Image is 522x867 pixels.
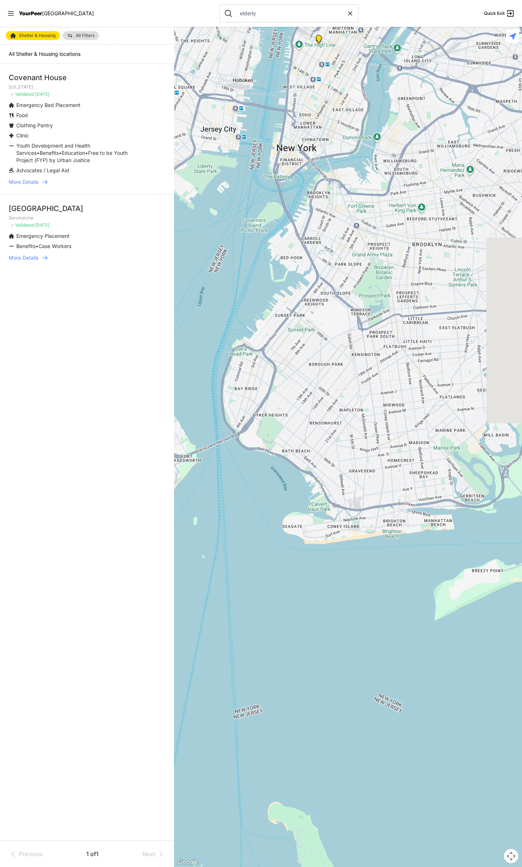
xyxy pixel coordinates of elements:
[59,150,62,156] span: •
[16,167,69,173] span: Advocates / Legal Aid
[9,51,80,57] span: All Shelter & Housing locations
[16,243,36,249] span: Benefits
[36,243,38,249] span: •
[16,233,70,239] span: Emergency Placement
[142,850,155,858] span: Next
[16,143,90,156] span: Youth Development and Health Services
[19,33,55,38] span: Shelter & Housing
[236,10,347,17] input: Search
[484,9,515,18] a: Quick Exit
[35,222,49,228] span: [DATE]
[35,91,49,97] span: [DATE]
[176,858,200,867] img: Google
[9,254,165,261] a: More Details
[9,203,165,214] div: [GEOGRAPHIC_DATA]
[16,122,53,128] span: Clothing Pantry
[19,11,94,16] a: YourPeer[GEOGRAPHIC_DATA]
[9,84,165,90] p: [US_STATE]
[16,132,29,139] span: Clinic
[40,150,59,156] span: Benefits
[9,178,165,186] a: More Details
[86,850,90,858] span: 1
[10,222,34,228] span: ✓ Validated
[76,33,95,38] span: All Filters
[62,150,85,156] span: Education
[9,254,38,261] span: More Details
[9,178,38,186] span: More Details
[38,243,71,249] span: Case Workers
[37,150,40,156] span: •
[16,102,80,108] span: Emergency Bed Placement
[85,150,88,156] span: •
[314,35,323,46] div: ServiceLine
[484,11,505,16] span: Quick Exit
[16,112,28,118] span: Food
[6,31,60,40] a: Shelter & Housing
[9,73,165,83] div: Covenant House
[96,850,99,858] span: 1
[90,850,96,858] span: of
[19,10,42,16] span: YourPeer
[9,215,165,221] p: ServiceLine
[42,10,94,16] span: [GEOGRAPHIC_DATA]
[10,91,34,97] span: ✓ Validated
[63,31,99,40] a: All Filters
[176,858,200,867] a: Open this area in Google Maps (opens a new window)
[504,849,518,863] button: Map camera controls
[19,850,42,858] span: Previous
